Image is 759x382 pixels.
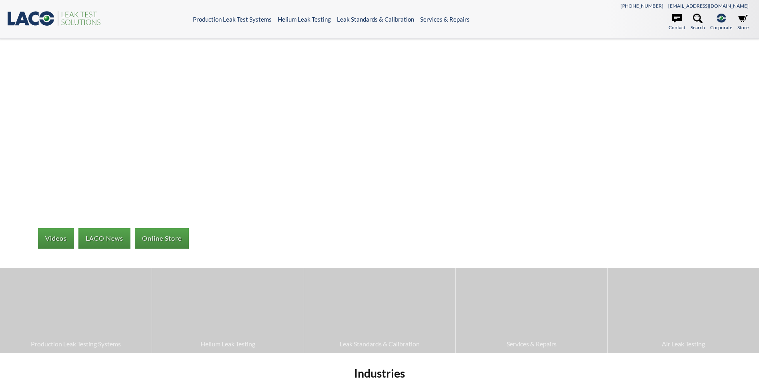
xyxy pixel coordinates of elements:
[691,14,705,31] a: Search
[161,366,597,381] h2: Industries
[304,268,455,353] a: Leak Standards & Calibration
[460,339,603,349] span: Services & Repairs
[337,16,414,23] a: Leak Standards & Calibration
[193,16,272,23] a: Production Leak Test Systems
[278,16,331,23] a: Helium Leak Testing
[668,3,749,9] a: [EMAIL_ADDRESS][DOMAIN_NAME]
[608,268,759,353] a: Air Leak Testing
[669,14,685,31] a: Contact
[456,268,607,353] a: Services & Repairs
[612,339,755,349] span: Air Leak Testing
[78,228,130,248] a: LACO News
[737,14,749,31] a: Store
[710,24,732,31] span: Corporate
[135,228,189,248] a: Online Store
[308,339,451,349] span: Leak Standards & Calibration
[38,228,74,248] a: Videos
[152,268,303,353] a: Helium Leak Testing
[4,339,148,349] span: Production Leak Testing Systems
[156,339,299,349] span: Helium Leak Testing
[621,3,663,9] a: [PHONE_NUMBER]
[420,16,470,23] a: Services & Repairs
